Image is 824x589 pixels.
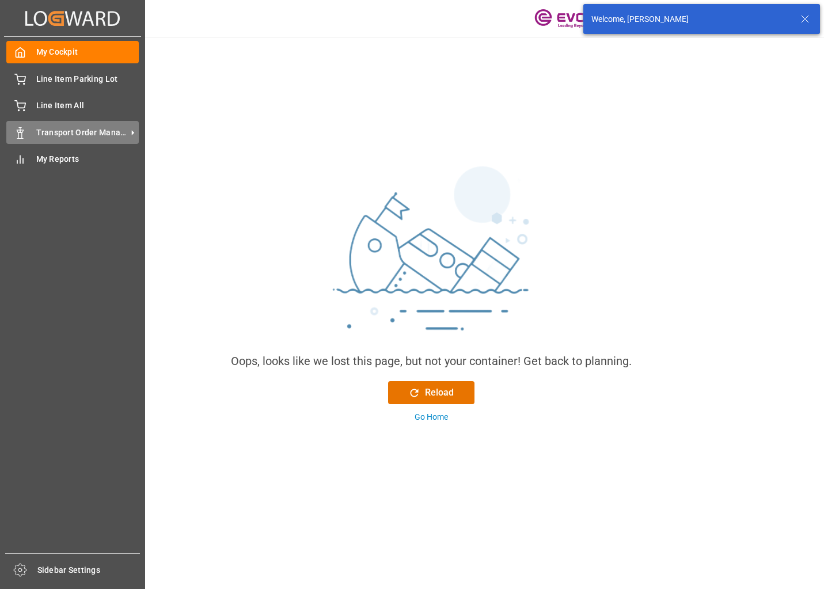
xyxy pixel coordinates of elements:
span: Line Item All [36,100,139,112]
button: Go Home [388,411,474,423]
a: My Reports [6,148,139,170]
span: Line Item Parking Lot [36,73,139,85]
button: Reload [388,381,474,404]
div: Go Home [415,411,448,423]
a: My Cockpit [6,41,139,63]
img: sinking_ship.png [259,161,604,352]
a: Line Item All [6,94,139,117]
a: Line Item Parking Lot [6,67,139,90]
img: Evonik-brand-mark-Deep-Purple-RGB.jpeg_1700498283.jpeg [534,9,609,29]
span: My Reports [36,153,139,165]
div: Reload [408,386,454,400]
span: My Cockpit [36,46,139,58]
div: Welcome, [PERSON_NAME] [591,13,789,25]
div: Oops, looks like we lost this page, but not your container! Get back to planning. [231,352,632,370]
span: Sidebar Settings [37,564,141,576]
span: Transport Order Management [36,127,127,139]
